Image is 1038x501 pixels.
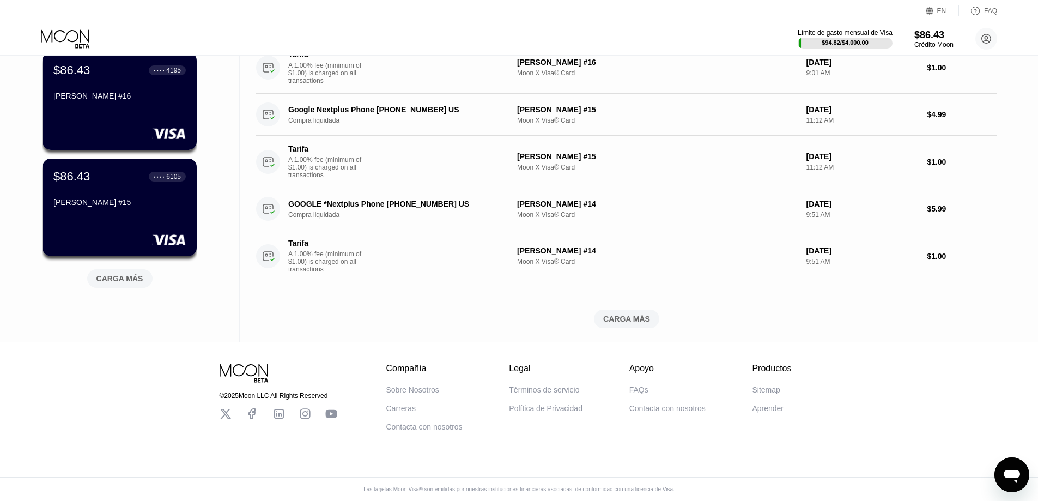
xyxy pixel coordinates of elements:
[288,105,500,114] div: Google Nextplus Phone [PHONE_NUMBER] US
[806,211,919,219] div: 9:51 AM
[752,404,784,413] div: Aprender
[355,486,683,492] div: Las tarjetas Moon Visa® son emitidas por nuestras instituciones financieras asociadas, de conform...
[517,152,798,161] div: [PERSON_NAME] #15
[517,258,798,265] div: Moon X Visa® Card
[166,173,181,180] div: 6105
[509,404,582,413] div: Política de Privacidad
[517,105,798,114] div: [PERSON_NAME] #15
[517,200,798,208] div: [PERSON_NAME] #14
[927,204,997,213] div: $5.99
[288,200,500,208] div: GOOGLE *Nextplus Phone [PHONE_NUMBER] US
[256,94,997,136] div: Google Nextplus Phone [PHONE_NUMBER] USCompra liquidada[PERSON_NAME] #15Moon X Visa® Card[DATE]11...
[220,392,337,400] div: © 2025 Moon LLC All Rights Reserved
[43,52,197,150] div: $86.43● ● ● ●4195[PERSON_NAME] #16
[798,29,893,37] div: Límite de gasto mensual de Visa
[288,156,370,179] div: A 1.00% fee (minimum of $1.00) is charged on all transactions
[256,136,997,188] div: TarifaA 1.00% fee (minimum of $1.00) is charged on all transactions[PERSON_NAME] #15Moon X Visa® ...
[154,175,165,178] div: ● ● ● ●
[603,314,650,324] div: CARGA MÁS
[288,250,370,273] div: A 1.00% fee (minimum of $1.00) is charged on all transactions
[166,67,181,74] div: 4195
[926,5,959,16] div: EN
[927,158,997,166] div: $1.00
[752,364,791,373] div: Productos
[517,164,798,171] div: Moon X Visa® Card
[386,422,463,431] div: Contacta con nosotros
[798,29,893,49] div: Límite de gasto mensual de Visa$94.82/$4,000.00
[806,152,919,161] div: [DATE]
[806,200,919,208] div: [DATE]
[386,385,439,394] div: Sobre Nosotros
[256,41,997,94] div: TarifaA 1.00% fee (minimum of $1.00) is charged on all transactions[PERSON_NAME] #16Moon X Visa® ...
[256,188,997,230] div: GOOGLE *Nextplus Phone [PHONE_NUMBER] USCompra liquidada[PERSON_NAME] #14Moon X Visa® Card[DATE]9...
[386,364,463,373] div: Compañía
[629,385,648,394] div: FAQs
[53,63,90,77] div: $86.43
[79,265,161,288] div: CARGA MÁS
[517,211,798,219] div: Moon X Visa® Card
[927,110,997,119] div: $4.99
[752,385,780,394] div: Sitemap
[806,246,919,255] div: [DATE]
[288,62,370,84] div: A 1.00% fee (minimum of $1.00) is charged on all transactions
[154,69,165,72] div: ● ● ● ●
[386,404,416,413] div: Carreras
[806,258,919,265] div: 9:51 AM
[509,385,579,394] div: Términos de servicio
[517,69,798,77] div: Moon X Visa® Card
[914,29,954,49] div: $86.43Crédito Moon
[937,7,946,15] div: EN
[288,117,515,124] div: Compra liquidada
[629,404,706,413] div: Contacta con nosotros
[984,7,997,15] div: FAQ
[288,211,515,219] div: Compra liquidada
[822,39,869,46] div: $94.82 / $4,000.00
[96,274,143,283] div: CARGA MÁS
[927,63,997,72] div: $1.00
[806,117,919,124] div: 11:12 AM
[517,246,798,255] div: [PERSON_NAME] #14
[994,457,1029,492] iframe: Botón para iniciar la ventana de mensajería
[914,41,954,49] div: Crédito Moon
[806,69,919,77] div: 9:01 AM
[806,105,919,114] div: [DATE]
[959,5,997,16] div: FAQ
[43,159,197,256] div: $86.43● ● ● ●6105[PERSON_NAME] #15
[806,164,919,171] div: 11:12 AM
[629,364,706,373] div: Apoyo
[517,58,798,67] div: [PERSON_NAME] #16
[517,117,798,124] div: Moon X Visa® Card
[53,170,90,184] div: $86.43
[256,310,997,328] div: CARGA MÁS
[509,364,582,373] div: Legal
[53,198,186,207] div: [PERSON_NAME] #15
[914,29,954,41] div: $86.43
[288,144,365,153] div: Tarifa
[927,252,997,261] div: $1.00
[53,92,186,100] div: [PERSON_NAME] #16
[806,58,919,67] div: [DATE]
[256,230,997,282] div: TarifaA 1.00% fee (minimum of $1.00) is charged on all transactions[PERSON_NAME] #14Moon X Visa® ...
[288,239,365,248] div: Tarifa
